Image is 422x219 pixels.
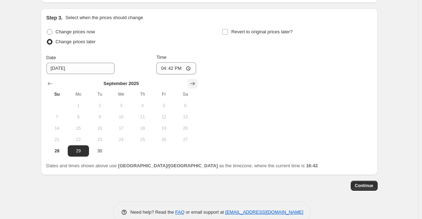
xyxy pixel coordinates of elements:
[110,89,132,100] th: Wednesday
[225,209,303,215] a: [EMAIL_ADDRESS][DOMAIN_NAME]
[174,89,196,100] th: Saturday
[177,137,193,142] span: 27
[156,62,196,74] input: 12:00
[113,137,129,142] span: 24
[175,209,184,215] a: FAQ
[110,100,132,111] button: Wednesday September 3 2025
[132,134,153,145] button: Thursday September 25 2025
[92,148,107,154] span: 30
[113,125,129,131] span: 17
[46,134,68,145] button: Sunday September 21 2025
[68,111,89,123] button: Monday September 8 2025
[135,91,150,97] span: Th
[89,134,110,145] button: Tuesday September 23 2025
[131,209,176,215] span: Need help? Read the
[49,125,65,131] span: 14
[135,114,150,120] span: 11
[156,103,172,108] span: 5
[46,145,68,157] button: Today Sunday September 28 2025
[156,125,172,131] span: 19
[56,29,95,34] span: Change prices now
[46,123,68,134] button: Sunday September 14 2025
[71,114,86,120] span: 8
[68,123,89,134] button: Monday September 15 2025
[113,114,129,120] span: 10
[92,137,107,142] span: 23
[153,100,174,111] button: Friday September 5 2025
[153,111,174,123] button: Friday September 12 2025
[68,89,89,100] th: Monday
[46,111,68,123] button: Sunday September 7 2025
[89,111,110,123] button: Tuesday September 9 2025
[174,111,196,123] button: Saturday September 13 2025
[156,55,166,60] span: Time
[184,209,225,215] span: or email support at
[110,111,132,123] button: Wednesday September 10 2025
[177,103,193,108] span: 6
[46,14,63,21] h2: Step 3.
[132,111,153,123] button: Thursday September 11 2025
[177,125,193,131] span: 20
[188,79,198,89] button: Show next month, October 2025
[49,148,65,154] span: 28
[113,91,129,97] span: We
[89,145,110,157] button: Tuesday September 30 2025
[156,114,172,120] span: 12
[110,123,132,134] button: Wednesday September 17 2025
[156,91,172,97] span: Fr
[92,103,107,108] span: 2
[355,183,373,189] span: Continue
[351,181,378,191] button: Continue
[132,100,153,111] button: Thursday September 4 2025
[135,103,150,108] span: 4
[92,91,107,97] span: Tu
[132,89,153,100] th: Thursday
[89,89,110,100] th: Tuesday
[110,134,132,145] button: Wednesday September 24 2025
[174,134,196,145] button: Saturday September 27 2025
[132,123,153,134] button: Thursday September 18 2025
[177,114,193,120] span: 13
[71,125,86,131] span: 15
[135,125,150,131] span: 18
[153,123,174,134] button: Friday September 19 2025
[174,100,196,111] button: Saturday September 6 2025
[46,89,68,100] th: Sunday
[89,100,110,111] button: Tuesday September 2 2025
[118,163,218,168] b: [GEOGRAPHIC_DATA]/[GEOGRAPHIC_DATA]
[135,137,150,142] span: 25
[113,103,129,108] span: 3
[68,145,89,157] button: Monday September 29 2025
[46,163,318,168] span: Dates and times shown above use as the timezone, where the current time is
[68,100,89,111] button: Monday September 1 2025
[174,123,196,134] button: Saturday September 20 2025
[153,134,174,145] button: Friday September 26 2025
[89,123,110,134] button: Tuesday September 16 2025
[49,137,65,142] span: 21
[71,103,86,108] span: 1
[92,114,107,120] span: 9
[71,137,86,142] span: 22
[45,79,55,89] button: Show previous month, August 2025
[156,137,172,142] span: 26
[46,63,115,74] input: 9/28/2025
[65,14,143,21] p: Select when the prices should change
[71,148,86,154] span: 29
[46,55,56,60] span: Date
[177,91,193,97] span: Sa
[71,91,86,97] span: Mo
[68,134,89,145] button: Monday September 22 2025
[306,163,318,168] b: 16:42
[153,89,174,100] th: Friday
[49,91,65,97] span: Su
[56,39,96,44] span: Change prices later
[92,125,107,131] span: 16
[49,114,65,120] span: 7
[231,29,293,34] span: Revert to original prices later?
